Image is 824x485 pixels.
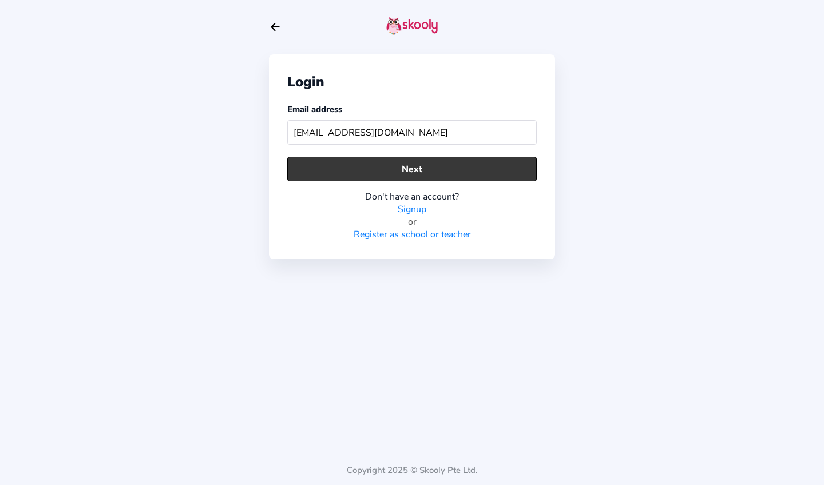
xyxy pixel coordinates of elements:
[287,73,537,91] div: Login
[269,21,282,33] button: arrow back outline
[287,190,537,203] div: Don't have an account?
[398,203,426,216] a: Signup
[287,120,537,145] input: Your email address
[354,228,471,241] a: Register as school or teacher
[287,104,342,115] label: Email address
[287,157,537,181] button: Next
[386,17,438,35] img: skooly-logo.png
[287,216,537,228] div: or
